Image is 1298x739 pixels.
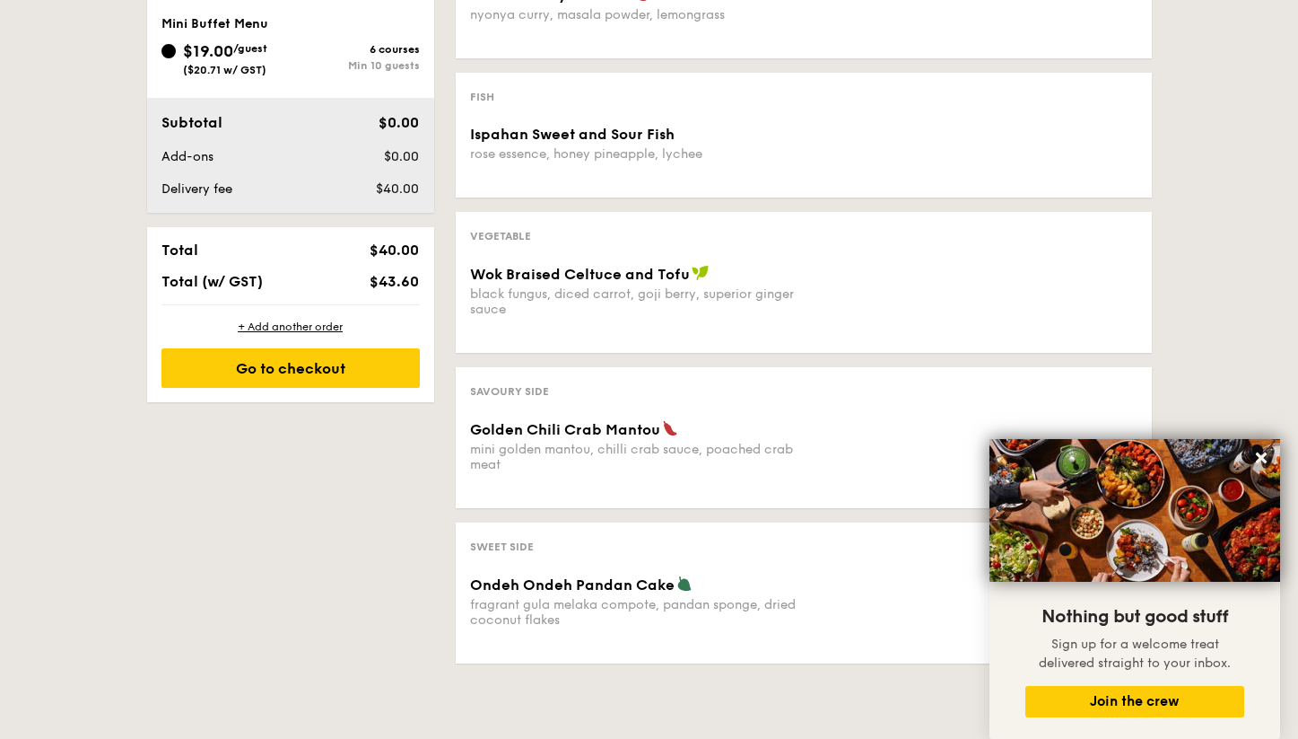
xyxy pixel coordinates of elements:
span: Nothing but good stuff [1041,606,1228,628]
span: Vegetable [470,230,531,242]
div: nyonya curry, masala powder, lemongrass [470,7,797,22]
img: icon-spicy.37a8142b.svg [662,420,678,436]
div: fragrant gula melaka compote, pandan sponge, dried coconut flakes [470,597,797,628]
span: /guest [233,42,267,55]
span: $40.00 [370,242,419,259]
img: icon-vegan.f8ff3823.svg [692,265,710,281]
span: Ondeh Ondeh Pandan Cake [470,576,675,594]
span: $19.00 [183,41,233,61]
span: $43.60 [370,273,419,290]
span: ($20.71 w/ GST) [183,64,266,76]
div: 6 courses [291,43,420,56]
span: Sweet Side [470,541,534,553]
button: Close [1247,444,1276,472]
span: Mini Buffet Menu [161,16,268,31]
div: mini golden mantou, chilli crab sauce, poached crab meat [470,442,797,472]
span: Ispahan Sweet and Sour Fish [470,126,675,143]
div: Go to checkout [161,348,420,388]
div: Min 10 guests [291,59,420,72]
span: Golden Chili Crab Mantou [470,421,660,438]
span: Total [161,242,198,259]
span: Savoury Side [470,385,549,398]
button: Join the crew [1025,686,1244,717]
span: Fish [470,91,494,103]
div: + Add another order [161,320,420,334]
span: $0.00 [379,114,419,131]
span: Add-ons [161,149,213,164]
span: Subtotal [161,114,222,131]
span: Wok Braised Celtuce and Tofu [470,266,690,283]
span: $0.00 [384,149,419,164]
span: Total (w/ GST) [161,273,263,290]
div: black fungus, diced carrot, goji berry, superior ginger sauce [470,286,797,317]
div: rose essence, honey pineapple, lychee [470,146,797,162]
img: DSC07876-Edit02-Large.jpeg [989,439,1280,582]
span: Sign up for a welcome treat delivered straight to your inbox. [1039,637,1231,671]
span: Delivery fee [161,181,232,197]
img: icon-vegetarian.fe4039eb.svg [676,576,693,592]
span: $40.00 [376,181,419,197]
input: $19.00/guest($20.71 w/ GST)6 coursesMin 10 guests [161,44,176,58]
